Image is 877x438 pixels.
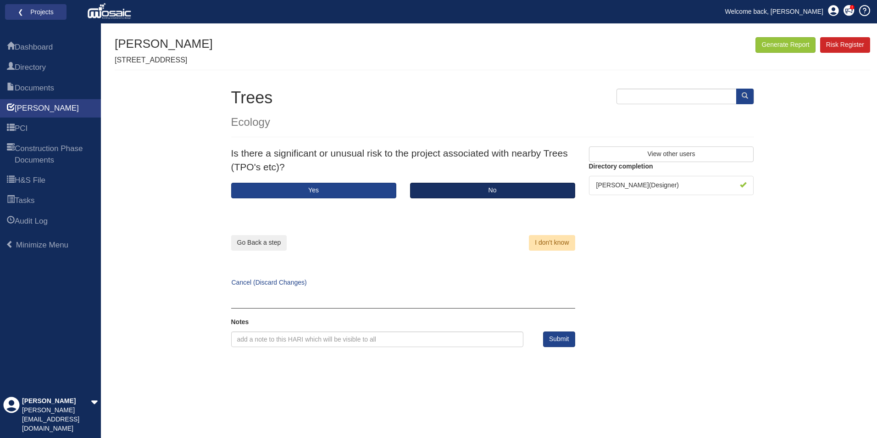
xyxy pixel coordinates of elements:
span: Documents [7,83,15,94]
span: Tasks [7,196,15,207]
button: Yes [231,183,396,198]
h1: [PERSON_NAME] [115,37,213,51]
h3: Ecology [231,116,754,128]
span: Documents [15,83,54,94]
span: Dashboard [7,42,15,53]
a: Welcome back, [PERSON_NAME] [718,5,830,18]
iframe: Chat [838,397,870,431]
span: Audit Log [7,216,15,227]
input: add a note to this HARI which will be visible to all [231,331,524,347]
span: Minimize Menu [16,241,68,249]
p: Is there a significant or unusual risk to the project associated with nearby Trees (TPO's etc)? [231,146,575,174]
span: H&S File [15,175,45,186]
p: [STREET_ADDRESS] [115,55,213,66]
div: [PERSON_NAME][EMAIL_ADDRESS][DOMAIN_NAME] [22,406,91,433]
h1: Trees [231,89,754,107]
span: HARI [7,103,15,114]
a: Risk Register [820,37,870,53]
button: No [410,183,575,198]
button: Go Back a step [231,235,287,251]
span: Dashboard [15,42,53,53]
span: Tasks [15,195,34,206]
span: Directory [7,62,15,73]
button: View other users [589,146,754,162]
button: Generate Report [755,37,815,53]
strong: Notes [231,318,249,326]
span: PCI [15,123,28,134]
b: Directory completion [589,163,653,170]
li: [PERSON_NAME] ( Designer ) [589,176,754,195]
span: PCI [7,124,15,135]
span: Directory [15,62,46,73]
a: ❮ Projects [11,6,61,18]
div: [PERSON_NAME] [22,397,91,406]
span: Construction Phase Documents [7,144,15,166]
span: HARI [15,103,79,114]
span: Construction Phase Documents [15,143,94,166]
img: logo_white.png [87,2,133,21]
button: I don't know [529,235,575,251]
span: Audit Log [15,216,48,227]
div: Profile [3,397,20,433]
span: H&S File [7,175,15,186]
a: View other users [589,150,754,157]
button: Submit [543,331,575,347]
button: Search [736,89,754,104]
span: Minimize Menu [6,241,14,248]
a: Cancel (Discard Changes) [224,279,307,286]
